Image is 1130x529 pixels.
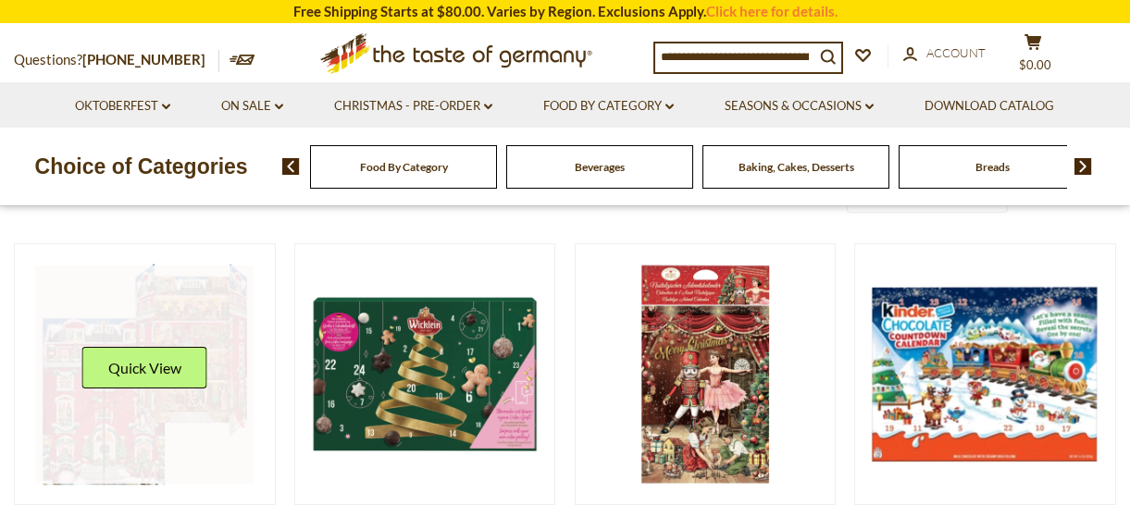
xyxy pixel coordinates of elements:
img: previous arrow [282,158,300,175]
span: Account [926,45,986,60]
img: Heidel "Christmas Fairy Tale" Chocolate Advent Calendar, 2.6 oz [576,244,836,504]
img: Wicklein Advent Calendar with assorted Gingerbreads, 11.8oz [295,244,555,504]
a: Account [903,43,986,64]
a: Food By Category [543,96,674,117]
a: Christmas - PRE-ORDER [334,96,492,117]
a: On Sale [221,96,283,117]
a: Breads [975,160,1010,174]
img: Kinder Chocolate Countdown Calendar, 4.3 oz [855,244,1115,504]
span: $0.00 [1019,57,1051,72]
a: [PHONE_NUMBER] [82,51,205,68]
a: Baking, Cakes, Desserts [739,160,854,174]
a: Click here for details. [706,3,838,19]
a: Seasons & Occasions [725,96,874,117]
button: $0.00 [1005,33,1061,80]
img: next arrow [1074,158,1092,175]
a: Food By Category [360,160,448,174]
a: Beverages [575,160,625,174]
a: Oktoberfest [75,96,170,117]
p: Questions? [14,48,219,72]
button: Quick View [82,347,207,388]
a: Download Catalog [925,96,1054,117]
img: Windel Manor House Advent Calendar, 2.6 oz [15,244,275,504]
